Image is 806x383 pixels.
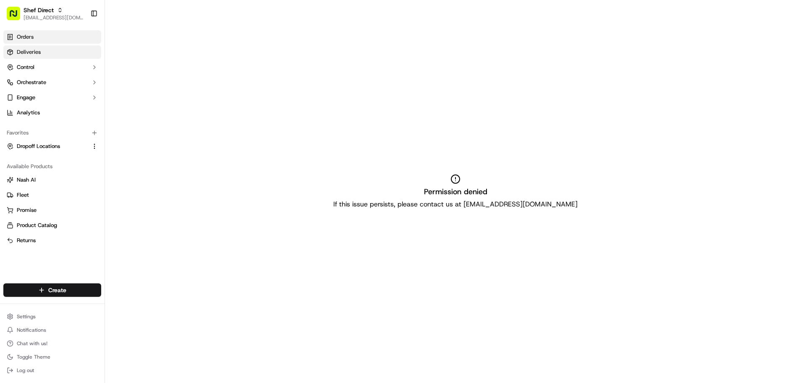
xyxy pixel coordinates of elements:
span: Analytics [17,109,40,116]
a: Dropoff Locations [7,143,88,150]
button: [EMAIL_ADDRESS][DOMAIN_NAME] [24,14,84,21]
button: Dropoff Locations [3,140,101,153]
input: Got a question? Start typing here... [22,54,151,63]
button: Chat with us! [3,338,101,349]
a: Orders [3,30,101,44]
button: Log out [3,365,101,376]
span: Deliveries [17,48,41,56]
span: Notifications [17,327,46,333]
span: Settings [17,313,36,320]
button: Nash AI [3,173,101,187]
div: Past conversations [8,109,56,116]
button: Fleet [3,188,101,202]
a: 💻API Documentation [68,162,138,177]
button: Shef Direct [24,6,54,14]
button: Orchestrate [3,76,101,89]
span: Shef Support [26,130,59,137]
span: Nash AI [17,176,36,184]
span: Returns [17,237,36,244]
button: Notifications [3,324,101,336]
button: Start new chat [143,83,153,93]
span: Fleet [17,191,29,199]
a: Powered byPylon [59,185,102,192]
a: Product Catalog [7,222,98,229]
div: We're available if you need us! [38,89,115,95]
p: If this issue persists, please contact us at [EMAIL_ADDRESS][DOMAIN_NAME] [333,199,578,209]
a: Analytics [3,106,101,119]
div: 💻 [71,166,78,173]
a: 📗Knowledge Base [5,162,68,177]
div: Start new chat [38,80,138,89]
a: Deliveries [3,45,101,59]
span: Control [17,63,34,71]
a: Returns [7,237,98,244]
span: Orders [17,33,34,41]
img: 8571987876998_91fb9ceb93ad5c398215_72.jpg [18,80,33,95]
button: Returns [3,234,101,247]
p: Welcome 👋 [8,34,153,47]
button: Toggle Theme [3,351,101,363]
span: [DATE] [65,130,82,137]
div: Favorites [3,126,101,140]
span: Log out [17,367,34,374]
span: Toggle Theme [17,354,50,360]
button: Control [3,61,101,74]
span: Promise [17,206,37,214]
button: See all [130,108,153,118]
img: Nash [8,8,25,25]
div: Available Products [3,160,101,173]
span: API Documentation [79,165,135,174]
button: Engage [3,91,101,104]
button: Product Catalog [3,219,101,232]
button: Shef Direct[EMAIL_ADDRESS][DOMAIN_NAME] [3,3,87,24]
a: Fleet [7,191,98,199]
a: Nash AI [7,176,98,184]
span: Dropoff Locations [17,143,60,150]
a: Promise [7,206,98,214]
span: Pylon [84,186,102,192]
span: • [60,130,63,137]
span: Create [48,286,66,294]
span: Engage [17,94,35,101]
button: Promise [3,203,101,217]
span: Product Catalog [17,222,57,229]
button: Settings [3,311,101,322]
img: Shef Support [8,122,22,136]
div: 📗 [8,166,15,173]
button: Create [3,283,101,297]
img: 1736555255976-a54dd68f-1ca7-489b-9aae-adbdc363a1c4 [8,80,24,95]
h2: Permission denied [424,186,487,198]
span: Knowledge Base [17,165,64,174]
span: Orchestrate [17,79,46,86]
span: Chat with us! [17,340,47,347]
